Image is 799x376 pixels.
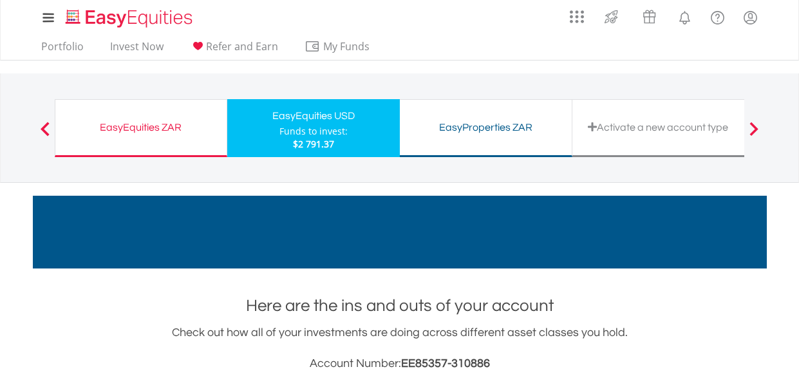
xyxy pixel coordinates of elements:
img: EasyEquities_Logo.png [63,8,198,29]
div: Funds to invest: [279,125,348,138]
a: My Profile [734,3,767,32]
a: AppsGrid [561,3,592,24]
a: Notifications [668,3,701,29]
a: FAQ's and Support [701,3,734,29]
h1: Here are the ins and outs of your account [33,294,767,317]
span: EE85357-310886 [401,357,490,370]
div: Check out how all of your investments are doing across different asset classes you hold. [33,324,767,373]
span: Refer and Earn [206,39,278,53]
a: Refer and Earn [185,40,283,60]
img: grid-menu-icon.svg [570,10,584,24]
a: Home page [61,3,198,29]
h3: Account Number: [33,355,767,373]
div: EasyEquities USD [235,107,392,125]
img: vouchers-v2.svg [639,6,660,27]
span: $2 791.37 [293,138,334,150]
a: Vouchers [630,3,668,27]
img: thrive-v2.svg [601,6,622,27]
div: EasyProperties ZAR [408,118,564,136]
a: Invest Now [105,40,169,60]
div: EasyEquities ZAR [63,118,219,136]
img: EasyMortage Promotion Banner [33,196,767,268]
span: My Funds [305,38,389,55]
div: Activate a new account type [580,118,737,136]
a: Portfolio [36,40,89,60]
